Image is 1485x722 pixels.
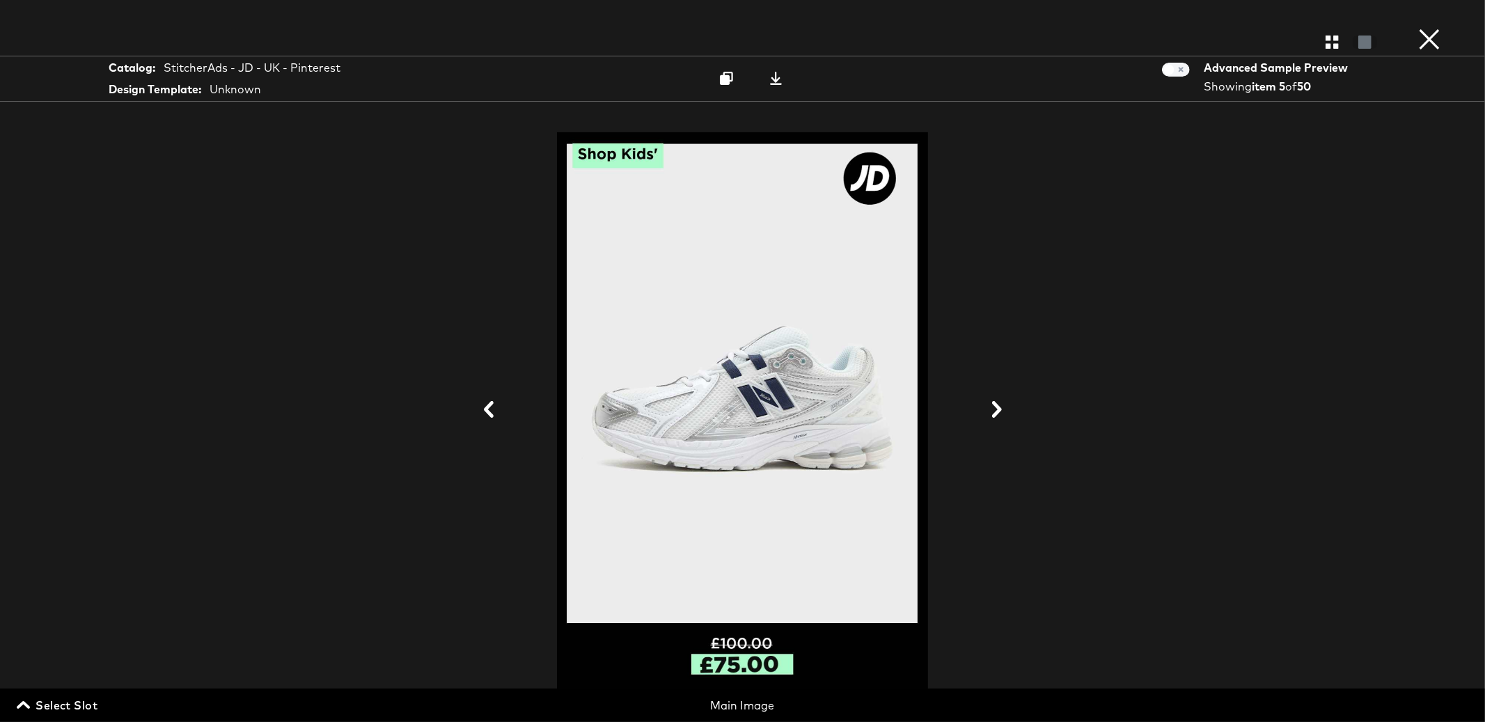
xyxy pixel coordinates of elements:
[1252,79,1285,93] strong: item 5
[164,60,340,76] div: StitcherAds - JD - UK - Pinterest
[503,698,982,714] div: Main Image
[1204,79,1353,95] div: Showing of
[14,696,103,715] button: Select Slot
[210,81,261,97] div: Unknown
[1204,60,1353,76] div: Advanced Sample Preview
[1297,79,1311,93] strong: 50
[109,81,201,97] strong: Design Template:
[109,60,155,76] strong: Catalog:
[19,696,97,715] span: Select Slot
